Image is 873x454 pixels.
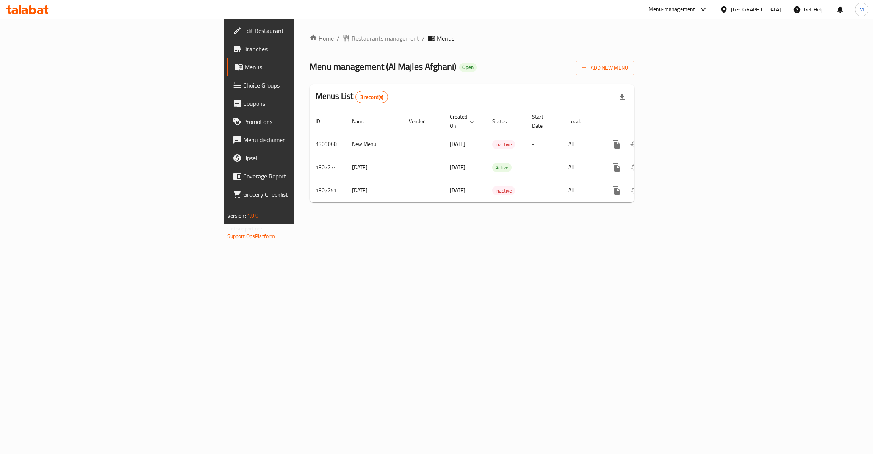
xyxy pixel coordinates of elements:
[247,211,259,221] span: 1.0.0
[562,133,601,156] td: All
[601,110,686,133] th: Actions
[243,135,363,144] span: Menu disclaimer
[310,110,686,202] table: enhanced table
[607,182,626,200] button: more
[310,58,456,75] span: Menu management ( Al Majles Afghani )
[562,156,601,179] td: All
[243,172,363,181] span: Coverage Report
[492,163,512,172] span: Active
[227,167,369,185] a: Coverage Report
[227,211,246,221] span: Version:
[526,156,562,179] td: -
[245,63,363,72] span: Menus
[649,5,695,14] div: Menu-management
[437,34,454,43] span: Menus
[450,185,465,195] span: [DATE]
[346,156,403,179] td: [DATE]
[492,186,515,195] span: Inactive
[243,117,363,126] span: Promotions
[450,162,465,172] span: [DATE]
[450,112,477,130] span: Created On
[582,63,628,73] span: Add New Menu
[607,135,626,153] button: more
[346,179,403,202] td: [DATE]
[859,5,864,14] span: M
[607,158,626,177] button: more
[450,139,465,149] span: [DATE]
[492,117,517,126] span: Status
[227,58,369,76] a: Menus
[613,88,631,106] div: Export file
[227,113,369,131] a: Promotions
[243,81,363,90] span: Choice Groups
[626,158,644,177] button: Change Status
[243,99,363,108] span: Coupons
[227,40,369,58] a: Branches
[562,179,601,202] td: All
[227,149,369,167] a: Upsell
[568,117,592,126] span: Locale
[310,34,634,43] nav: breadcrumb
[227,231,275,241] a: Support.OpsPlatform
[492,140,515,149] span: Inactive
[316,91,388,103] h2: Menus List
[227,94,369,113] a: Coupons
[227,22,369,40] a: Edit Restaurant
[532,112,553,130] span: Start Date
[459,64,477,70] span: Open
[227,76,369,94] a: Choice Groups
[343,34,419,43] a: Restaurants management
[243,44,363,53] span: Branches
[526,133,562,156] td: -
[346,133,403,156] td: New Menu
[355,91,388,103] div: Total records count
[422,34,425,43] li: /
[356,94,388,101] span: 3 record(s)
[352,117,375,126] span: Name
[243,190,363,199] span: Grocery Checklist
[243,26,363,35] span: Edit Restaurant
[409,117,435,126] span: Vendor
[316,117,330,126] span: ID
[227,224,262,233] span: Get support on:
[576,61,634,75] button: Add New Menu
[626,182,644,200] button: Change Status
[731,5,781,14] div: [GEOGRAPHIC_DATA]
[626,135,644,153] button: Change Status
[227,131,369,149] a: Menu disclaimer
[243,153,363,163] span: Upsell
[352,34,419,43] span: Restaurants management
[227,185,369,204] a: Grocery Checklist
[526,179,562,202] td: -
[459,63,477,72] div: Open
